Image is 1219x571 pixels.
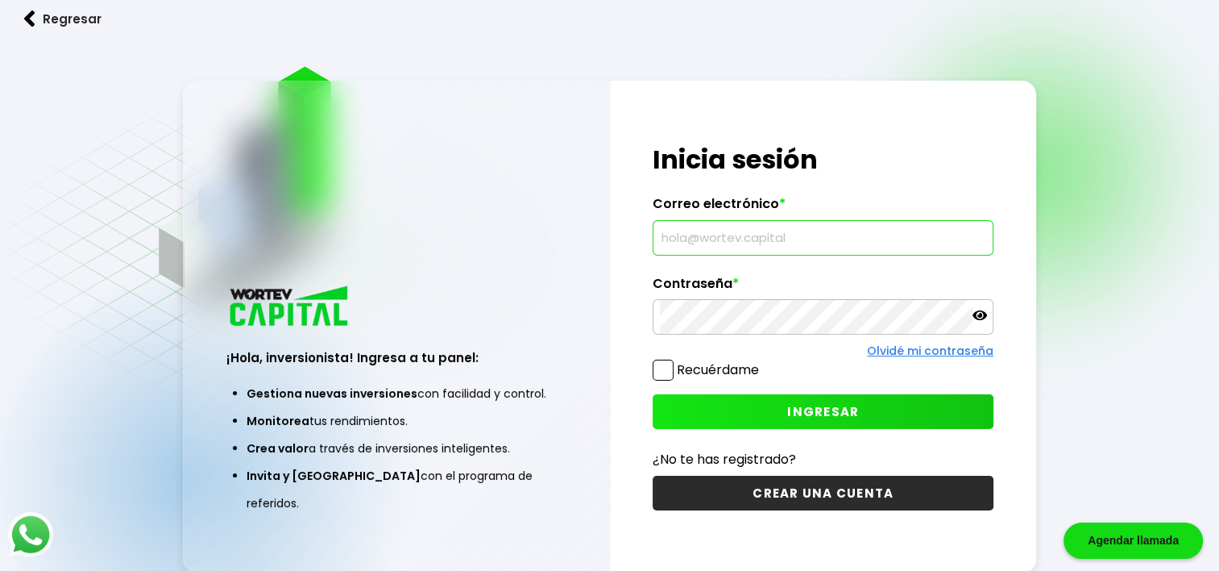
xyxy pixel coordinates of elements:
[653,476,993,511] button: CREAR UNA CUENTA
[1064,523,1203,559] div: Agendar llamada
[677,361,759,379] label: Recuérdame
[247,386,417,402] span: Gestiona nuevas inversiones
[653,449,993,511] a: ¿No te has registrado?CREAR UNA CUENTA
[867,343,993,359] a: Olvidé mi contraseña
[247,435,547,462] li: a través de inversiones inteligentes.
[787,403,859,420] span: INGRESAR
[226,348,567,367] h3: ¡Hola, inversionista! Ingresa a tu panel:
[247,462,547,517] li: con el programa de referidos.
[653,276,993,300] label: Contraseña
[660,221,986,255] input: hola@wortev.capital
[653,140,993,179] h1: Inicia sesión
[653,449,993,469] p: ¿No te has registrado?
[653,196,993,220] label: Correo electrónico
[247,468,421,484] span: Invita y [GEOGRAPHIC_DATA]
[247,440,309,456] span: Crea valor
[247,380,547,407] li: con facilidad y control.
[24,10,35,27] img: flecha izquierda
[8,512,53,557] img: logos_whatsapp-icon.242b2217.svg
[247,407,547,435] li: tus rendimientos.
[653,394,993,429] button: INGRESAR
[226,284,354,331] img: logo_wortev_capital
[247,413,309,429] span: Monitorea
